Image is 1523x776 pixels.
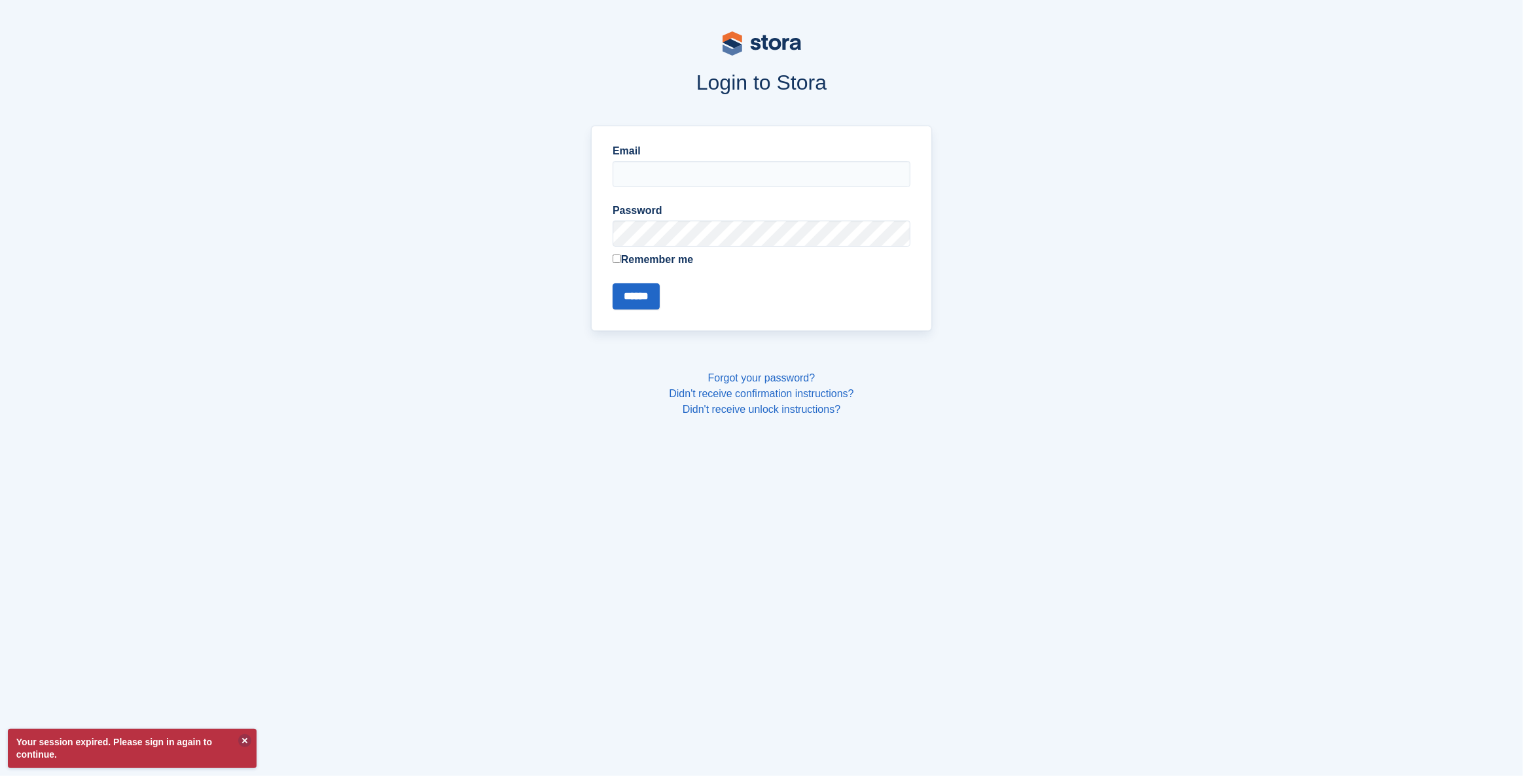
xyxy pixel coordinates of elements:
[669,388,853,399] a: Didn't receive confirmation instructions?
[613,252,910,268] label: Remember me
[342,71,1182,94] h1: Login to Stora
[613,255,621,263] input: Remember me
[683,404,840,415] a: Didn't receive unlock instructions?
[613,203,910,219] label: Password
[723,31,801,56] img: stora-logo-53a41332b3708ae10de48c4981b4e9114cc0af31d8433b30ea865607fb682f29.svg
[708,372,815,383] a: Forgot your password?
[8,729,257,768] p: Your session expired. Please sign in again to continue.
[613,143,910,159] label: Email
